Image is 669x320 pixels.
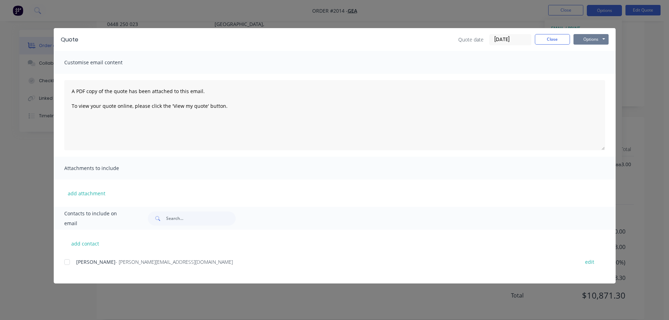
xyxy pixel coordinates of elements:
[64,58,142,67] span: Customise email content
[64,80,605,150] textarea: A PDF copy of the quote has been attached to this email. To view your quote online, please click ...
[64,188,109,198] button: add attachment
[64,238,106,249] button: add contact
[458,36,484,43] span: Quote date
[573,34,609,45] button: Options
[61,35,78,44] div: Quote
[76,259,116,265] span: [PERSON_NAME]
[581,257,598,267] button: edit
[116,259,233,265] span: - [PERSON_NAME][EMAIL_ADDRESS][DOMAIN_NAME]
[535,34,570,45] button: Close
[64,209,131,228] span: Contacts to include on email
[166,211,236,226] input: Search...
[64,163,142,173] span: Attachments to include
